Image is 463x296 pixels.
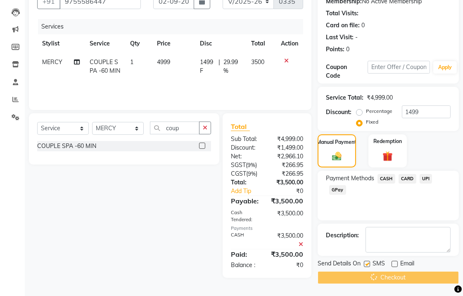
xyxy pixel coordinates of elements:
[125,34,152,53] th: Qty
[373,259,385,270] span: SMS
[225,261,267,270] div: Balance :
[225,187,274,196] a: Add Tip
[225,196,265,206] div: Payable:
[433,61,457,74] button: Apply
[346,45,349,54] div: 0
[225,161,267,169] div: ( )
[378,174,395,184] span: CASH
[355,33,358,42] div: -
[373,138,402,145] label: Redemption
[225,152,267,161] div: Net:
[265,196,309,206] div: ₹3,500.00
[152,34,195,53] th: Price
[361,21,365,30] div: 0
[274,187,309,196] div: ₹0
[231,170,246,177] span: CGST
[326,108,351,117] div: Discount:
[247,162,255,168] span: 9%
[329,185,346,195] span: GPay
[231,225,303,232] div: Payments
[267,143,310,152] div: ₹1,499.00
[267,169,310,178] div: ₹266.95
[225,143,267,152] div: Discount:
[37,34,85,53] th: Stylist
[326,21,360,30] div: Card on file:
[90,58,120,74] span: COUPLE SPA -60 MIN
[367,93,393,102] div: ₹4,999.00
[267,209,310,223] div: ₹3,500.00
[326,45,344,54] div: Points:
[366,118,378,126] label: Fixed
[225,178,267,187] div: Total:
[246,34,276,53] th: Total
[42,58,62,66] span: MERCY
[326,174,374,183] span: Payment Methods
[380,150,396,162] img: _gift.svg
[267,161,310,169] div: ₹266.95
[420,174,432,184] span: UPI
[326,9,359,18] div: Total Visits:
[326,231,359,240] div: Description:
[225,209,267,223] div: Cash Tendered:
[130,58,133,66] span: 1
[267,232,310,249] div: ₹3,500.00
[326,33,354,42] div: Last Visit:
[200,58,215,75] span: 1499 F
[231,122,250,131] span: Total
[317,138,357,146] label: Manual Payment
[248,170,256,177] span: 9%
[157,58,170,66] span: 4999
[399,174,416,184] span: CARD
[318,259,361,270] span: Send Details On
[150,122,199,134] input: Search or Scan
[218,58,220,75] span: |
[195,34,246,53] th: Disc
[265,249,309,259] div: ₹3,500.00
[267,261,310,270] div: ₹0
[267,135,310,143] div: ₹4,999.00
[231,161,246,169] span: SGST
[267,178,310,187] div: ₹3,500.00
[329,151,344,162] img: _cash.svg
[267,152,310,161] div: ₹2,966.10
[225,135,267,143] div: Sub Total:
[366,107,392,115] label: Percentage
[225,249,265,259] div: Paid:
[85,34,125,53] th: Service
[225,232,267,249] div: CASH
[223,58,241,75] span: 29.99 %
[38,19,309,34] div: Services
[326,63,368,80] div: Coupon Code
[400,259,414,270] span: Email
[225,169,267,178] div: ( )
[251,58,264,66] span: 3500
[326,93,363,102] div: Service Total:
[368,61,430,74] input: Enter Offer / Coupon Code
[276,34,303,53] th: Action
[37,142,96,150] div: COUPLE SPA -60 MIN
